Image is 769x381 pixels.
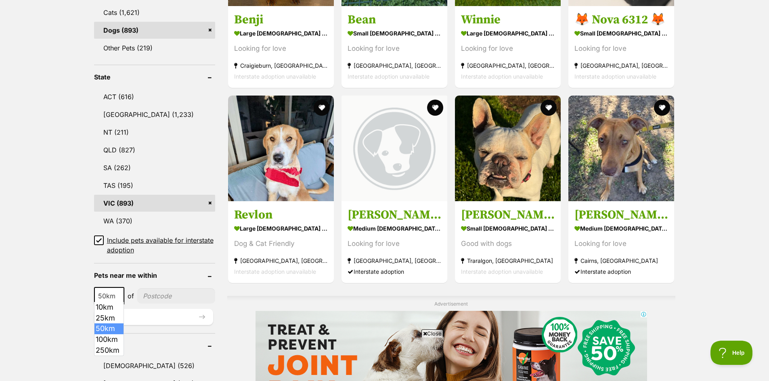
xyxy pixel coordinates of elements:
[574,223,668,234] strong: medium [DEMOGRAPHIC_DATA] Dog
[234,60,328,71] strong: Craigieburn, [GEOGRAPHIC_DATA]
[455,96,561,201] img: Shelby - French Bulldog
[234,27,328,39] strong: large [DEMOGRAPHIC_DATA] Dog
[574,238,668,249] div: Looking for love
[234,223,328,234] strong: large [DEMOGRAPHIC_DATA] Dog
[234,268,316,275] span: Interstate adoption unavailable
[348,73,430,80] span: Interstate adoption unavailable
[94,124,215,141] a: NT (211)
[234,238,328,249] div: Dog & Cat Friendly
[94,323,124,334] li: 50km
[94,177,215,194] a: TAS (195)
[541,100,557,116] button: favourite
[568,96,674,201] img: Maggie - American Staffordshire Terrier Dog
[342,201,447,283] a: [PERSON_NAME] medium [DEMOGRAPHIC_DATA] Dog Looking for love [GEOGRAPHIC_DATA], [GEOGRAPHIC_DATA]...
[238,341,532,377] iframe: Advertisement
[574,266,668,277] div: Interstate adoption
[574,60,668,71] strong: [GEOGRAPHIC_DATA], [GEOGRAPHIC_DATA]
[348,60,441,71] strong: [GEOGRAPHIC_DATA], [GEOGRAPHIC_DATA]
[228,6,334,88] a: Benji large [DEMOGRAPHIC_DATA] Dog Looking for love Craigieburn, [GEOGRAPHIC_DATA] Interstate ado...
[314,100,330,116] button: favourite
[94,272,215,279] header: Pets near me within
[461,73,543,80] span: Interstate adoption unavailable
[94,345,124,356] li: 250km
[94,159,215,176] a: SA (262)
[348,43,441,54] div: Looking for love
[94,309,213,325] button: Update
[94,313,124,324] li: 25km
[94,4,215,21] a: Cats (1,621)
[348,207,441,223] h3: [PERSON_NAME]
[94,235,215,255] a: Include pets available for interstate adoption
[348,12,441,27] h3: Bean
[455,6,561,88] a: Winnie large [DEMOGRAPHIC_DATA] Dog Looking for love [GEOGRAPHIC_DATA], [GEOGRAPHIC_DATA] Interst...
[234,255,328,266] strong: [GEOGRAPHIC_DATA], [GEOGRAPHIC_DATA]
[94,88,215,105] a: ACT (616)
[234,207,328,223] h3: Revlon
[461,27,555,39] strong: large [DEMOGRAPHIC_DATA] Dog
[574,73,656,80] span: Interstate adoption unavailable
[228,201,334,283] a: Revlon large [DEMOGRAPHIC_DATA] Dog Dog & Cat Friendly [GEOGRAPHIC_DATA], [GEOGRAPHIC_DATA] Inter...
[421,329,443,337] span: Close
[94,357,215,374] a: [DEMOGRAPHIC_DATA] (526)
[137,288,215,304] input: postcode
[574,27,668,39] strong: small [DEMOGRAPHIC_DATA] Dog
[574,207,668,223] h3: [PERSON_NAME]
[461,60,555,71] strong: [GEOGRAPHIC_DATA], [GEOGRAPHIC_DATA]
[568,6,674,88] a: 🦊 Nova 6312 🦊 small [DEMOGRAPHIC_DATA] Dog Looking for love [GEOGRAPHIC_DATA], [GEOGRAPHIC_DATA] ...
[574,255,668,266] strong: Cairns, [GEOGRAPHIC_DATA]
[95,290,124,302] span: 50km
[348,238,441,249] div: Looking for love
[234,73,316,80] span: Interstate adoption unavailable
[107,235,215,255] span: Include pets available for interstate adoption
[461,43,555,54] div: Looking for love
[94,40,215,56] a: Other Pets (219)
[574,12,668,27] h3: 🦊 Nova 6312 🦊
[94,287,124,305] span: 50km
[348,255,441,266] strong: [GEOGRAPHIC_DATA], [GEOGRAPHIC_DATA]
[94,334,124,345] li: 100km
[94,22,215,39] a: Dogs (893)
[461,223,555,234] strong: small [DEMOGRAPHIC_DATA] Dog
[574,43,668,54] div: Looking for love
[94,212,215,229] a: WA (370)
[94,106,215,123] a: [GEOGRAPHIC_DATA] (1,233)
[342,6,447,88] a: Bean small [DEMOGRAPHIC_DATA] Dog Looking for love [GEOGRAPHIC_DATA], [GEOGRAPHIC_DATA] Interstat...
[94,302,124,313] li: 10km
[461,12,555,27] h3: Winnie
[228,96,334,201] img: Revlon - Irish Wolfhound Dog
[461,255,555,266] strong: Traralgon, [GEOGRAPHIC_DATA]
[94,73,215,81] header: State
[654,100,671,116] button: favourite
[94,342,215,349] header: Gender
[461,207,555,223] h3: [PERSON_NAME]
[455,201,561,283] a: [PERSON_NAME] small [DEMOGRAPHIC_DATA] Dog Good with dogs Traralgon, [GEOGRAPHIC_DATA] Interstate...
[234,12,328,27] h3: Benji
[461,268,543,275] span: Interstate adoption unavailable
[348,27,441,39] strong: small [DEMOGRAPHIC_DATA] Dog
[94,142,215,158] a: QLD (827)
[568,201,674,283] a: [PERSON_NAME] medium [DEMOGRAPHIC_DATA] Dog Looking for love Cairns, [GEOGRAPHIC_DATA] Interstate...
[94,195,215,212] a: VIC (893)
[234,43,328,54] div: Looking for love
[461,238,555,249] div: Good with dogs
[710,341,753,365] iframe: Help Scout Beacon - Open
[427,100,443,116] button: favourite
[348,223,441,234] strong: medium [DEMOGRAPHIC_DATA] Dog
[128,291,134,301] span: of
[348,266,441,277] div: Interstate adoption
